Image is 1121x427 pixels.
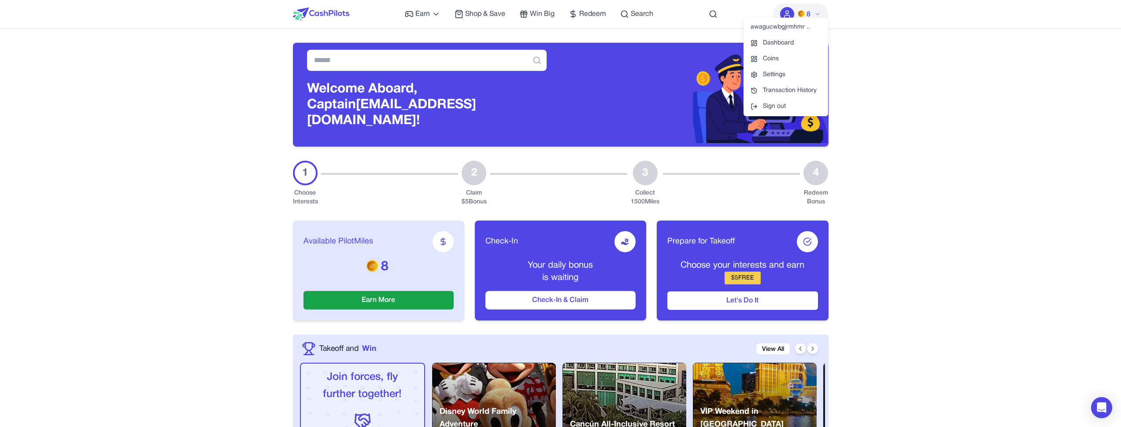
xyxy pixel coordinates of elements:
[485,291,636,309] button: Check-In & Claim
[405,9,440,19] a: Earn
[725,272,761,284] div: $ 5 FREE
[1091,397,1112,418] div: Open Intercom Messenger
[485,259,636,272] p: Your daily bonus
[744,35,828,51] a: Dashboard
[744,19,828,35] div: awagucwbgjrmhmr ..
[303,291,454,309] button: Earn More
[744,51,828,67] a: Coins
[667,291,818,310] button: Let's Do It
[308,369,417,403] p: Join forces, fly further together!
[756,343,790,354] a: View All
[485,236,518,248] span: Check-In
[293,161,318,185] div: 1
[293,7,349,21] img: CashPilots Logo
[798,10,805,17] img: PMs
[542,274,578,282] span: is waiting
[366,259,378,272] img: PMs
[462,161,486,185] div: 2
[569,9,606,19] a: Redeem
[415,9,430,19] span: Earn
[319,343,376,354] a: Takeoff andWin
[773,4,828,25] button: PMs8
[362,343,376,354] span: Win
[293,189,318,206] div: Choose Interests
[462,189,487,206] div: Claim $ 5 Bonus
[307,81,547,129] h3: Welcome Aboard, Captain [EMAIL_ADDRESS][DOMAIN_NAME]!
[319,343,359,354] span: Takeoff and
[631,9,653,19] span: Search
[803,189,828,206] div: Redeem Bonus
[455,9,505,19] a: Shop & Save
[633,161,658,185] div: 3
[465,9,505,19] span: Shop & Save
[803,161,828,185] div: 4
[631,189,659,206] div: Collect 1500 Miles
[519,9,555,19] a: Win Big
[303,259,454,275] p: 8
[744,67,828,83] a: Settings
[303,236,373,248] span: Available PilotMiles
[620,9,653,19] a: Search
[667,236,735,248] span: Prepare for Takeoff
[744,83,828,99] a: Transaction History
[744,99,828,114] button: Sign out
[561,46,829,143] img: Header decoration
[667,259,818,272] p: Choose your interests and earn
[807,9,810,20] span: 8
[621,237,629,246] img: receive-dollar
[530,9,555,19] span: Win Big
[579,9,606,19] span: Redeem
